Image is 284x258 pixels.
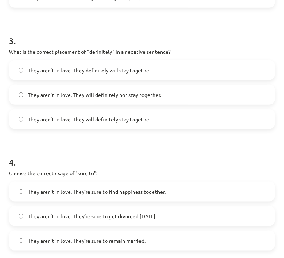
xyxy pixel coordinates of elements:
h1: 4 . [9,144,275,167]
input: They aren’t in love. They’re sure to remain married. [19,238,23,243]
input: They aren’t in love. They definitely will stay together. [19,68,23,73]
h1: 3 . [9,23,275,46]
span: They aren’t in love. They’re sure to get divorced [DATE]. [28,212,157,220]
span: They aren’t in love. They definitely will stay together. [28,66,152,74]
span: They aren’t in love. They will definitely stay together. [28,115,152,123]
span: They aren’t in love. They’re sure to remain married. [28,237,146,245]
span: They aren’t in love. They will definitely not stay together. [28,91,161,99]
p: Choose the correct usage of "sure to": [9,169,275,177]
input: They aren’t in love. They will definitely stay together. [19,117,23,122]
p: What is the correct placement of "definitely" in a negative sentence? [9,48,275,56]
input: They aren’t in love. They’re sure to find happiness together. [19,189,23,194]
span: They aren’t in love. They’re sure to find happiness together. [28,188,166,196]
input: They aren’t in love. They will definitely not stay together. [19,92,23,97]
input: They aren’t in love. They’re sure to get divorced [DATE]. [19,214,23,219]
